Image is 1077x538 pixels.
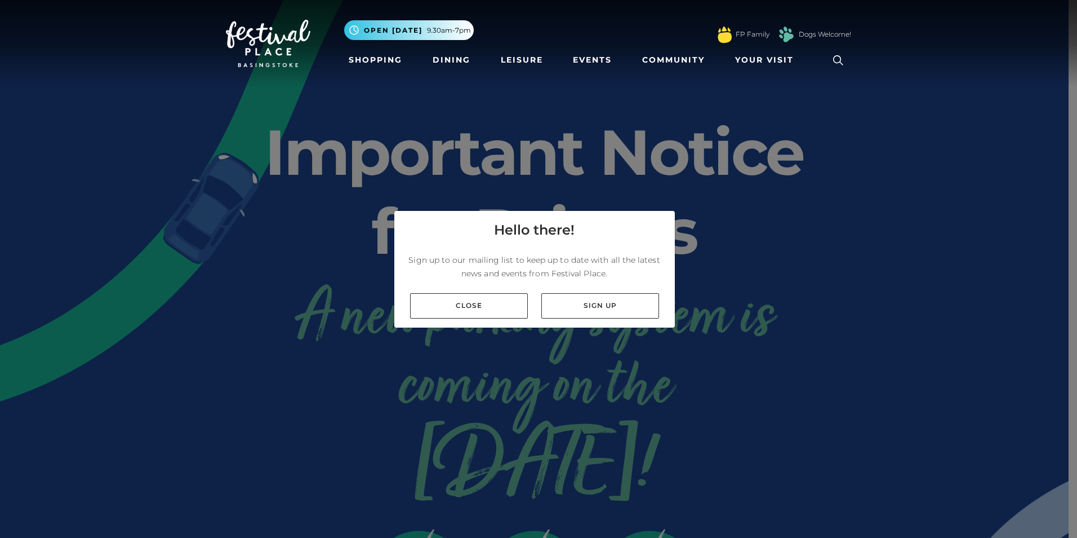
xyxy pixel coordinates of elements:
[568,50,616,70] a: Events
[344,50,407,70] a: Shopping
[731,50,804,70] a: Your Visit
[427,25,471,36] span: 9.30am-7pm
[496,50,548,70] a: Leisure
[541,293,659,319] a: Sign up
[344,20,474,40] button: Open [DATE] 9.30am-7pm
[799,29,851,39] a: Dogs Welcome!
[403,253,666,280] p: Sign up to our mailing list to keep up to date with all the latest news and events from Festival ...
[638,50,709,70] a: Community
[736,29,769,39] a: FP Family
[364,25,422,36] span: Open [DATE]
[226,20,310,67] img: Festival Place Logo
[735,54,794,66] span: Your Visit
[410,293,528,319] a: Close
[428,50,475,70] a: Dining
[494,220,575,240] h4: Hello there!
